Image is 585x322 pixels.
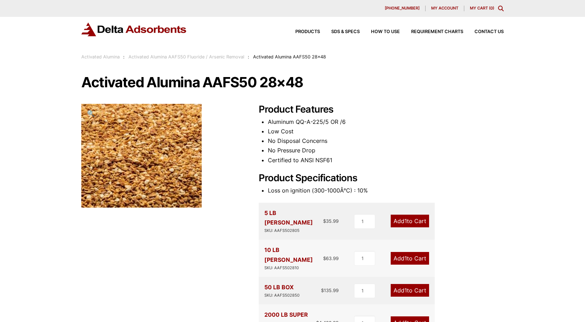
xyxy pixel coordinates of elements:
[87,109,95,117] span: 🔍
[259,104,504,115] h2: Product Features
[264,265,323,271] div: SKU: AAFS502810
[259,172,504,184] h2: Product Specifications
[321,288,324,293] span: $
[248,54,249,59] span: :
[470,6,494,11] a: My Cart (0)
[426,6,464,11] a: My account
[411,30,463,34] span: Requirement Charts
[490,6,493,11] span: 0
[323,218,326,224] span: $
[404,287,407,294] span: 1
[268,127,504,136] li: Low Cost
[81,23,187,36] img: Delta Adsorbents
[128,54,244,59] a: Activated Alumina AAFS50 Fluoride / Arsenic Removal
[404,217,407,225] span: 1
[320,30,360,34] a: SDS & SPECS
[404,255,407,262] span: 1
[284,30,320,34] a: Products
[474,30,504,34] span: Contact Us
[123,54,125,59] span: :
[360,30,400,34] a: How to Use
[498,6,504,11] div: Toggle Modal Content
[268,156,504,165] li: Certified to ANSI NSF61
[391,252,429,265] a: Add1to Cart
[323,255,326,261] span: $
[264,245,323,271] div: 10 LB [PERSON_NAME]
[371,30,400,34] span: How to Use
[81,54,120,59] a: Activated Alumina
[463,30,504,34] a: Contact Us
[268,117,504,127] li: Aluminum QQ-A-225/5 OR /6
[268,136,504,146] li: No Disposal Concerns
[391,215,429,227] a: Add1to Cart
[81,104,101,123] a: View full-screen image gallery
[431,6,458,10] span: My account
[264,292,300,299] div: SKU: AAFS502850
[264,283,300,299] div: 50 LB BOX
[400,30,463,34] a: Requirement Charts
[331,30,360,34] span: SDS & SPECS
[391,284,429,297] a: Add1to Cart
[268,186,504,195] li: Loss on ignition (300-1000Â°C) : 10%
[385,6,420,10] span: [PHONE_NUMBER]
[268,146,504,155] li: No Pressure Drop
[253,54,326,59] span: Activated Alumina AAFS50 28×48
[81,75,504,90] h1: Activated Alumina AAFS50 28×48
[295,30,320,34] span: Products
[264,208,323,234] div: 5 LB [PERSON_NAME]
[323,255,339,261] bdi: 63.99
[379,6,426,11] a: [PHONE_NUMBER]
[321,288,339,293] bdi: 135.99
[81,104,202,208] img: Activated Alumina AAFS50 28x48
[264,227,323,234] div: SKU: AAFS502805
[323,218,339,224] bdi: 35.99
